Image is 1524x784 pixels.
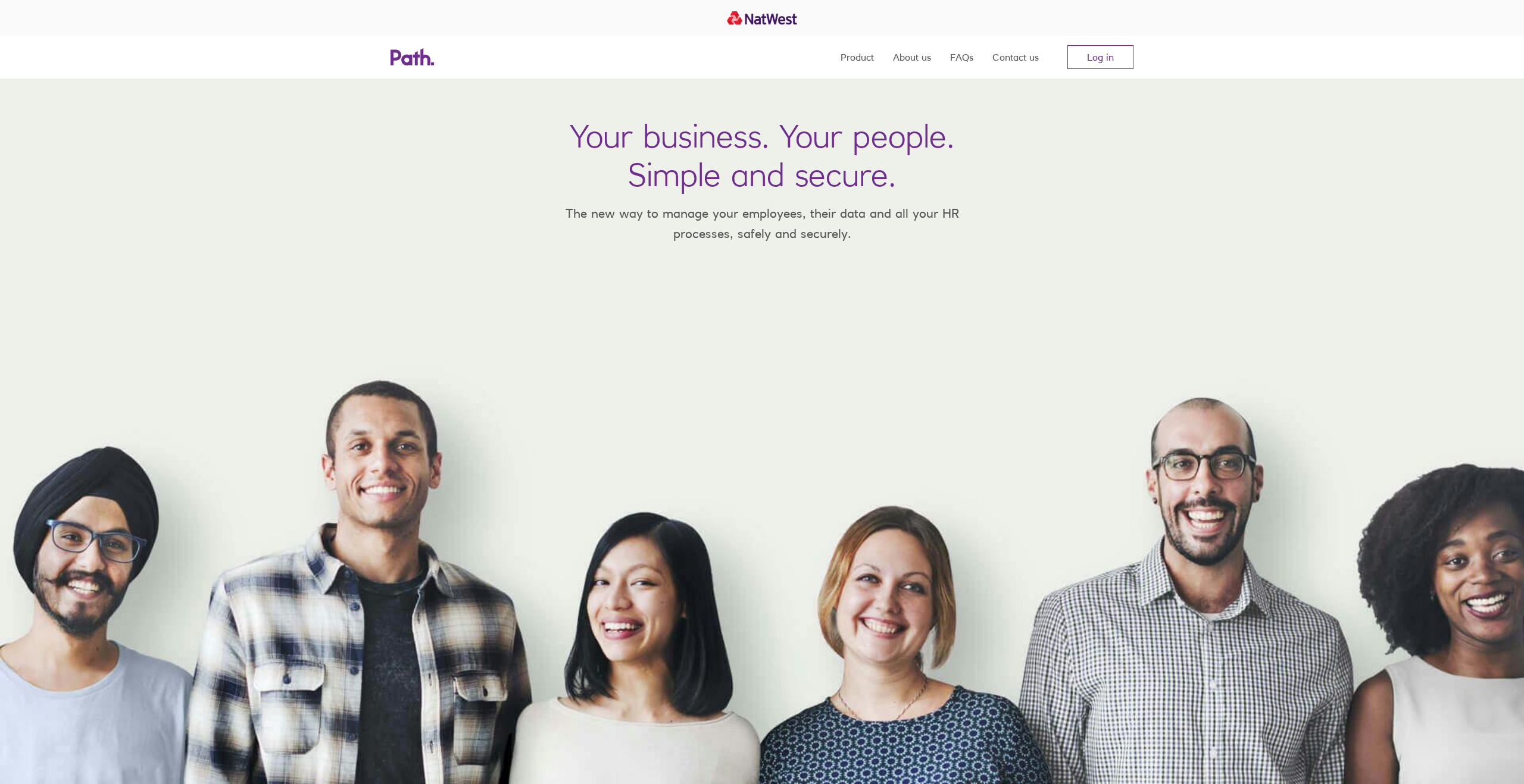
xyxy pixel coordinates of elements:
[1067,45,1133,69] a: Log in
[950,36,973,79] a: FAQs
[992,36,1039,79] a: Contact us
[841,36,874,79] a: Product
[570,117,954,194] h1: Your business. Your people. Simple and secure.
[893,36,931,79] a: About us
[548,203,976,243] p: The new way to manage your employees, their data and all your HR processes, safely and securely.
